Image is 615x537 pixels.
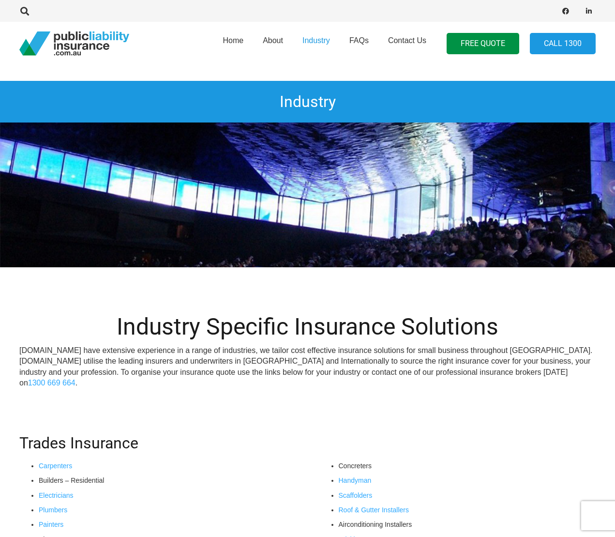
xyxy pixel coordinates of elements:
[582,4,596,18] a: LinkedIn
[19,345,596,389] p: [DOMAIN_NAME] have extensive experience in a range of industries, we tailor cost effective insura...
[530,33,596,55] a: Call 1300
[213,19,253,68] a: Home
[339,476,372,484] a: Handyman
[19,313,596,341] h1: Industry Specific Insurance Solutions
[302,36,330,45] span: Industry
[223,36,243,45] span: Home
[39,462,72,470] a: Carpenters
[39,475,296,486] li: Builders – Residential
[39,521,63,528] a: Painters
[378,19,436,68] a: Contact Us
[253,19,293,68] a: About
[388,36,426,45] span: Contact Us
[339,491,373,499] a: Scaffolders
[293,19,340,68] a: Industry
[559,4,572,18] a: Facebook
[39,506,67,514] a: Plumbers
[28,379,75,387] a: 1300 669 664
[19,31,129,56] a: pli_logotransparent
[339,506,409,514] a: Roof & Gutter Installers
[39,491,74,499] a: Electricians
[339,460,596,471] li: Concreters
[447,33,519,55] a: FREE QUOTE
[349,36,369,45] span: FAQs
[263,36,283,45] span: About
[19,434,596,452] h2: Trades Insurance
[15,7,34,15] a: Search
[340,19,378,68] a: FAQs
[339,519,596,530] li: Airconditioning Installers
